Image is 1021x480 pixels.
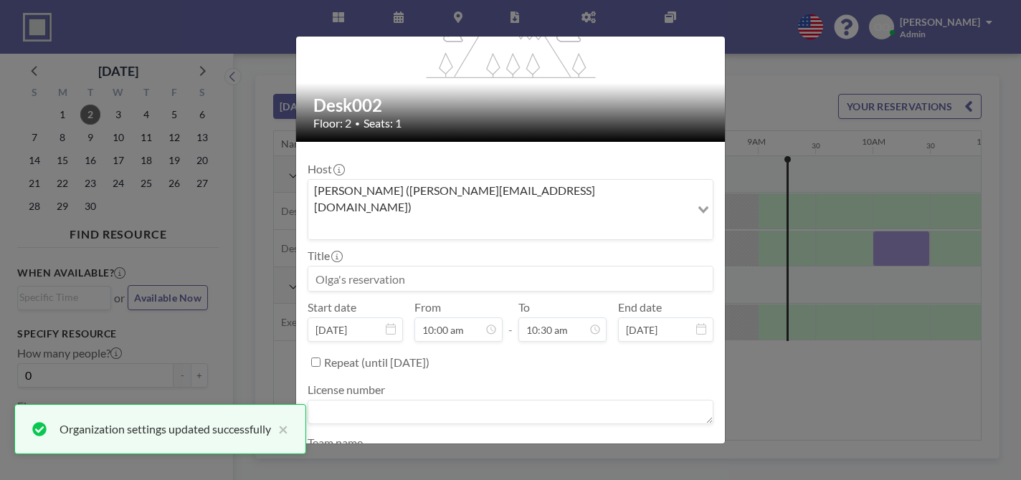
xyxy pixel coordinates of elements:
[311,183,688,215] span: [PERSON_NAME] ([PERSON_NAME][EMAIL_ADDRESS][DOMAIN_NAME])
[414,300,441,315] label: From
[308,267,713,291] input: Olga's reservation
[355,118,360,129] span: •
[308,180,713,239] div: Search for option
[618,300,662,315] label: End date
[271,421,288,438] button: close
[308,162,343,176] label: Host
[308,249,341,263] label: Title
[508,305,513,337] span: -
[313,116,351,130] span: Floor: 2
[518,300,530,315] label: To
[308,300,356,315] label: Start date
[324,355,429,370] label: Repeat (until [DATE])
[308,383,385,397] label: License number
[308,436,363,450] label: Team name
[310,218,689,236] input: Search for option
[313,95,709,116] h2: Desk002
[60,421,271,438] div: Organization settings updated successfully
[364,116,402,130] span: Seats: 1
